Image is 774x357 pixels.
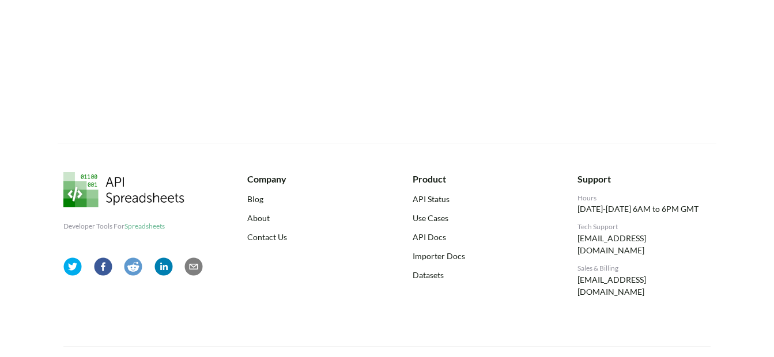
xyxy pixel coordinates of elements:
[577,275,646,297] a: [EMAIL_ADDRESS][DOMAIN_NAME]
[247,172,380,186] div: Company
[413,193,546,205] a: API Status
[63,172,184,207] img: API Spreadsheets Logo
[413,250,546,262] a: Importer Docs
[124,222,165,230] span: Spreadsheets
[577,263,711,274] div: Sales & Billing
[577,193,711,203] div: Hours
[577,233,646,255] a: [EMAIL_ADDRESS][DOMAIN_NAME]
[577,203,711,215] p: [DATE]-[DATE] 6AM to 6PM GMT
[63,257,82,279] button: twitter
[124,257,142,279] button: reddit
[247,212,380,224] a: About
[154,257,173,279] button: linkedin
[247,231,380,243] a: Contact Us
[413,172,546,186] div: Product
[94,257,112,279] button: facebook
[63,222,165,230] span: Developer Tools For
[247,193,380,205] a: Blog
[577,222,711,232] div: Tech Support
[577,172,711,186] div: Support
[413,269,546,281] a: Datasets
[413,212,546,224] a: Use Cases
[413,231,546,243] a: API Docs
